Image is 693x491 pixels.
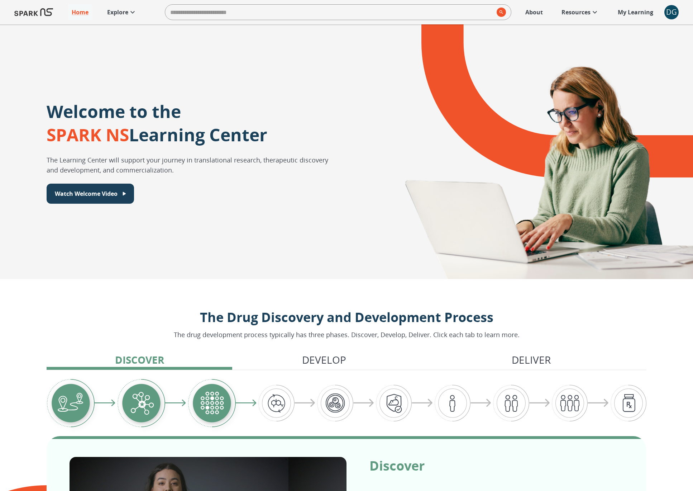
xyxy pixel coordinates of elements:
[14,4,53,21] img: Logo of SPARK at Stanford
[72,8,89,16] p: Home
[95,400,115,407] img: arrow-right
[165,400,186,407] img: arrow-right
[174,330,520,340] p: The drug development process typically has three phases. Discover, Develop, Deliver. Click each t...
[618,8,653,16] p: My Learning
[47,100,267,146] p: Welcome to the Learning Center
[47,379,646,428] div: Graphic showing the progression through the Discover, Develop, and Deliver pipeline, highlighting...
[561,8,591,16] p: Resources
[115,352,164,367] p: Discover
[369,457,623,475] p: Discover
[174,308,520,327] p: The Drug Discovery and Development Process
[370,24,693,279] div: A montage of drug development icons and a SPARK NS logo design element
[588,399,608,407] img: arrow-right
[68,4,92,20] a: Home
[55,189,118,198] p: Watch Welcome Video
[47,184,134,204] button: Watch Welcome Video
[107,8,128,16] p: Explore
[353,399,374,407] img: arrow-right
[470,399,491,407] img: arrow-right
[412,399,432,407] img: arrow-right
[522,4,546,20] a: About
[512,352,551,367] p: Deliver
[236,400,257,407] img: arrow-right
[529,399,550,407] img: arrow-right
[558,4,603,20] a: Resources
[664,5,679,19] button: account of current user
[47,123,129,146] span: SPARK NS
[295,399,315,407] img: arrow-right
[302,352,346,367] p: Develop
[664,5,679,19] div: DG
[104,4,140,20] a: Explore
[494,5,506,20] button: search
[525,8,543,16] p: About
[614,4,657,20] a: My Learning
[47,155,339,175] p: The Learning Center will support your journey in translational research, therapeutic discovery an...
